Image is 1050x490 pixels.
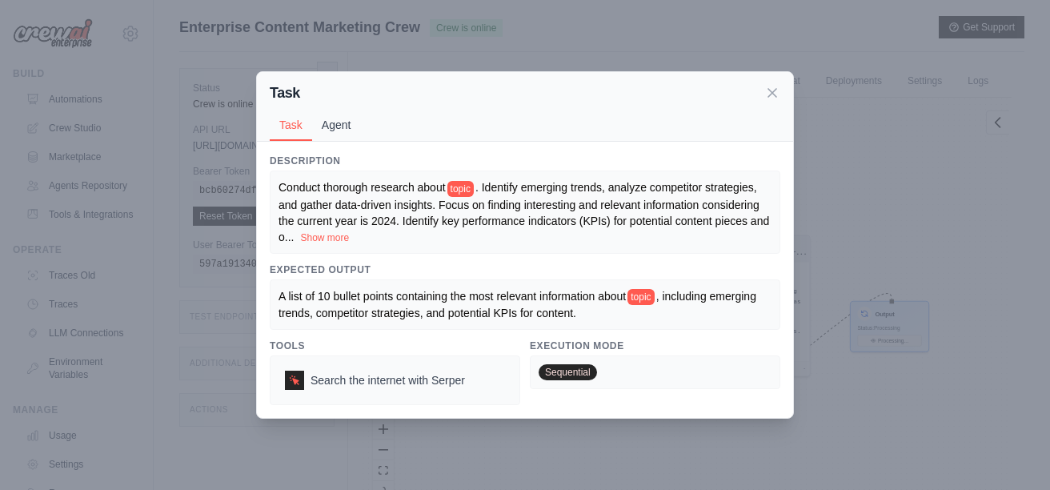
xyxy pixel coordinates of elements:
h3: Tools [270,339,520,352]
h3: Expected Output [270,263,780,276]
span: Conduct thorough research about [279,181,446,194]
span: Search the internet with Serper [311,372,465,388]
span: Sequential [539,364,597,380]
h3: Description [270,155,780,167]
iframe: Chat Widget [970,413,1050,490]
span: topic [627,289,654,305]
span: . Identify emerging trends, analyze competitor strategies, and gather data-driven insights. Focus... [279,181,769,243]
div: Widget de chat [970,413,1050,490]
div: ... [279,179,771,244]
h3: Execution Mode [530,339,780,352]
span: , including emerging trends, competitor strategies, and potential KPIs for content. [279,290,759,319]
span: topic [447,181,474,197]
span: A list of 10 bullet points containing the most relevant information about [279,290,626,303]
